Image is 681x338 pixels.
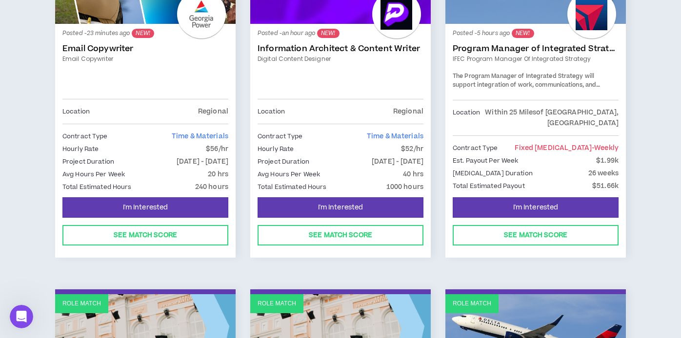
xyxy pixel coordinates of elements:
[512,29,534,38] sup: NEW!
[592,143,619,153] span: - weekly
[513,203,559,212] span: I'm Interested
[208,169,228,180] p: 20 hrs
[367,131,423,141] span: Time & Materials
[177,156,228,167] p: [DATE] - [DATE]
[258,299,296,308] p: Role Match
[62,131,108,142] p: Contract Type
[318,203,363,212] span: I'm Interested
[453,143,498,153] p: Contract Type
[123,203,168,212] span: I'm Interested
[62,182,132,192] p: Total Estimated Hours
[258,225,423,245] button: See Match Score
[453,155,518,166] p: Est. Payout Per Week
[403,169,423,180] p: 40 hrs
[62,156,114,167] p: Project Duration
[62,225,228,245] button: See Match Score
[62,169,125,180] p: Avg Hours Per Week
[62,55,228,63] a: Email Copywriter
[401,144,423,154] p: $52/hr
[386,182,423,192] p: 1000 hours
[453,55,619,63] a: IFEC Program Manager of Integrated Strategy
[258,144,294,154] p: Hourly Rate
[62,197,228,218] button: I'm Interested
[198,106,228,117] p: Regional
[453,29,619,38] p: Posted - 5 hours ago
[258,156,309,167] p: Project Duration
[453,197,619,218] button: I'm Interested
[453,44,619,54] a: Program Manager of Integrated Strategy
[62,29,228,38] p: Posted - 23 minutes ago
[372,156,423,167] p: [DATE] - [DATE]
[453,168,533,179] p: [MEDICAL_DATA] Duration
[592,181,619,191] p: $51.66k
[453,181,525,191] p: Total Estimated Payout
[258,131,303,142] p: Contract Type
[258,29,423,38] p: Posted - an hour ago
[258,55,423,63] a: Digital Content Designer
[393,106,423,117] p: Regional
[258,182,327,192] p: Total Estimated Hours
[596,155,619,166] p: $1.99k
[195,182,228,192] p: 240 hours
[10,305,33,328] iframe: Intercom live chat
[258,169,320,180] p: Avg Hours Per Week
[258,197,423,218] button: I'm Interested
[62,299,101,308] p: Role Match
[62,106,90,117] p: Location
[206,144,228,154] p: $56/hr
[480,107,619,129] p: Within 25 Miles of [GEOGRAPHIC_DATA], [GEOGRAPHIC_DATA]
[317,29,339,38] sup: NEW!
[258,106,285,117] p: Location
[132,29,154,38] sup: NEW!
[588,168,619,179] p: 26 weeks
[453,72,619,157] span: The Program Manager of Integrated Strategy will support integration of work, communications, and ...
[258,44,423,54] a: Information Architect & Content Writer
[515,143,619,153] span: Fixed [MEDICAL_DATA]
[453,225,619,245] button: See Match Score
[62,44,228,54] a: Email Copywriter
[62,144,99,154] p: Hourly Rate
[453,107,480,129] p: Location
[453,299,491,308] p: Role Match
[172,131,228,141] span: Time & Materials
